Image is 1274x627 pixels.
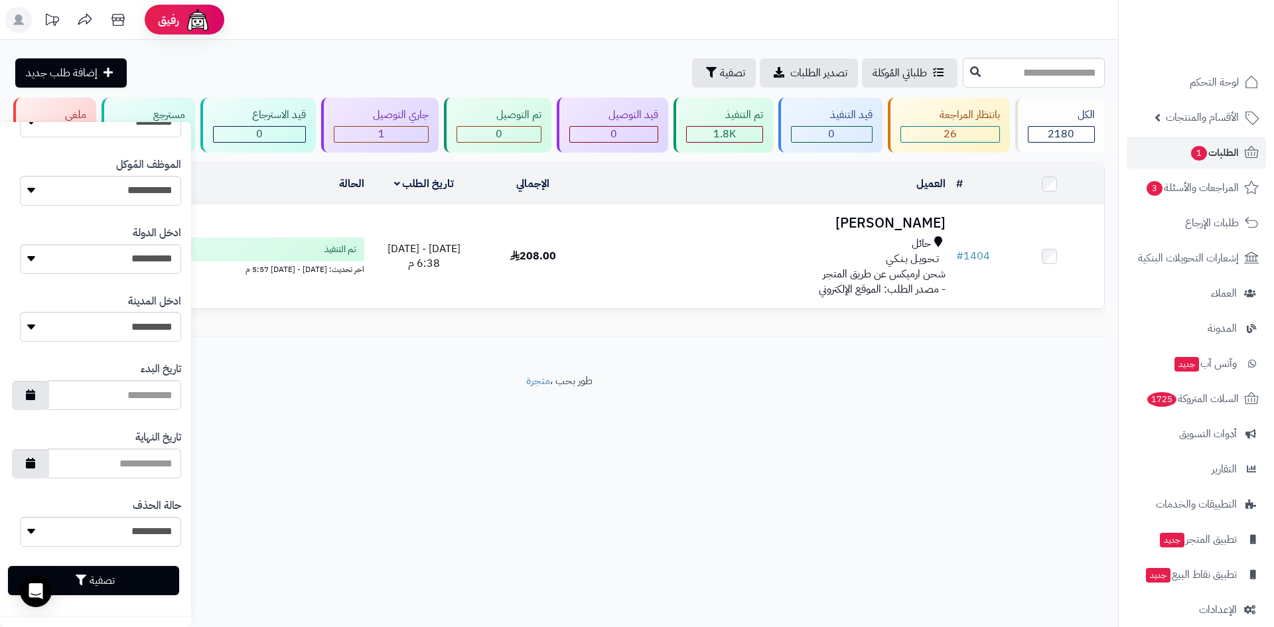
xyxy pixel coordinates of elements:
[912,236,931,251] span: حائل
[128,294,181,309] label: ادخل المدينة
[8,566,179,595] button: تصفية
[885,98,1013,153] a: بانتظار المراجعة 26
[720,65,745,81] span: تصفية
[198,98,318,153] a: قيد الاسترجاع 0
[1185,214,1239,232] span: طلبات الإرجاع
[901,127,999,142] div: 26
[1146,389,1239,408] span: السلات المتروكة
[114,107,185,123] div: مسترجع
[457,127,540,142] div: 0
[133,498,181,514] label: حالة الحذف
[713,126,736,142] span: 1.8K
[339,176,364,192] a: الحالة
[1211,284,1237,303] span: العملاء
[956,248,963,264] span: #
[900,107,1000,123] div: بانتظار المراجعة
[334,107,429,123] div: جاري التوصيل
[828,126,835,142] span: 0
[1147,181,1163,196] span: 3
[496,126,502,142] span: 0
[378,126,385,142] span: 1
[1127,348,1266,380] a: وآتس آبجديد
[26,65,98,81] span: إضافة طلب جديد
[1127,277,1266,309] a: العملاء
[184,7,211,33] img: ai-face.png
[510,248,556,264] span: 208.00
[692,58,756,88] button: تصفية
[214,127,305,142] div: 0
[1156,495,1237,514] span: التطبيقات والخدمات
[133,226,181,241] label: ادخل الدولة
[610,126,617,142] span: 0
[135,430,181,445] label: تاريخ النهاية
[1212,460,1237,478] span: التقارير
[1127,594,1266,626] a: الإعدادات
[1166,108,1239,127] span: الأقسام والمنتجات
[1127,523,1266,555] a: تطبيق المتجرجديد
[1174,357,1199,372] span: جديد
[760,58,858,88] a: تصدير الطلبات
[1208,319,1237,338] span: المدونة
[956,248,990,264] a: #1404
[569,107,658,123] div: قيد التوصيل
[441,98,553,153] a: تم التوصيل 0
[213,107,306,123] div: قيد الاسترجاع
[1173,354,1237,373] span: وآتس آب
[1127,66,1266,98] a: لوحة التحكم
[1160,533,1184,547] span: جديد
[1013,98,1107,153] a: الكل2180
[20,575,52,607] div: Open Intercom Messenger
[791,107,873,123] div: قيد التنفيذ
[1127,559,1266,591] a: تطبيق نقاط البيعجديد
[1127,313,1266,344] a: المدونة
[1147,392,1176,407] span: 1725
[671,98,776,153] a: تم التنفيذ 1.8K
[116,157,181,173] label: الموظف المُوكل
[99,98,198,153] a: مسترجع 0
[588,205,951,308] td: - مصدر الطلب: الموقع الإلكتروني
[862,58,957,88] a: طلباتي المُوكلة
[457,107,541,123] div: تم التوصيل
[873,65,927,81] span: طلباتي المُوكلة
[944,126,957,142] span: 26
[1127,418,1266,450] a: أدوات التسويق
[1146,568,1170,583] span: جديد
[823,266,946,282] span: شحن ارميكس عن طريق المتجر
[1127,137,1266,169] a: الطلبات1
[1190,143,1239,162] span: الطلبات
[1159,530,1237,549] span: تطبيق المتجر
[141,362,181,377] label: تاريخ البدء
[256,126,263,142] span: 0
[1127,172,1266,204] a: المراجعات والأسئلة3
[1190,73,1239,92] span: لوحة التحكم
[792,127,872,142] div: 0
[1028,107,1095,123] div: الكل
[1145,565,1237,584] span: تطبيق نقاط البيع
[158,12,179,28] span: رفيق
[1179,425,1237,443] span: أدوات التسويق
[1127,453,1266,485] a: التقارير
[3,320,559,336] div: عرض 1 إلى 1 من 1 (1 صفحات)
[1138,249,1239,267] span: إشعارات التحويلات البنكية
[394,176,455,192] a: تاريخ الطلب
[11,98,99,153] a: ملغي 340
[318,98,441,153] a: جاري التوصيل 1
[1127,488,1266,520] a: التطبيقات والخدمات
[1145,178,1239,197] span: المراجعات والأسئلة
[886,251,939,267] span: تـحـويـل بـنـكـي
[516,176,549,192] a: الإجمالي
[790,65,847,81] span: تصدير الطلبات
[554,98,671,153] a: قيد التوصيل 0
[686,107,763,123] div: تم التنفيذ
[1048,126,1074,142] span: 2180
[334,127,428,142] div: 1
[1127,242,1266,274] a: إشعارات التحويلات البنكية
[1199,600,1237,619] span: الإعدادات
[324,243,356,256] span: تم التنفيذ
[593,216,946,231] h3: [PERSON_NAME]
[570,127,658,142] div: 0
[388,241,460,272] span: [DATE] - [DATE] 6:38 م
[1191,146,1207,161] span: 1
[15,58,127,88] a: إضافة طلب جديد
[687,127,762,142] div: 1813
